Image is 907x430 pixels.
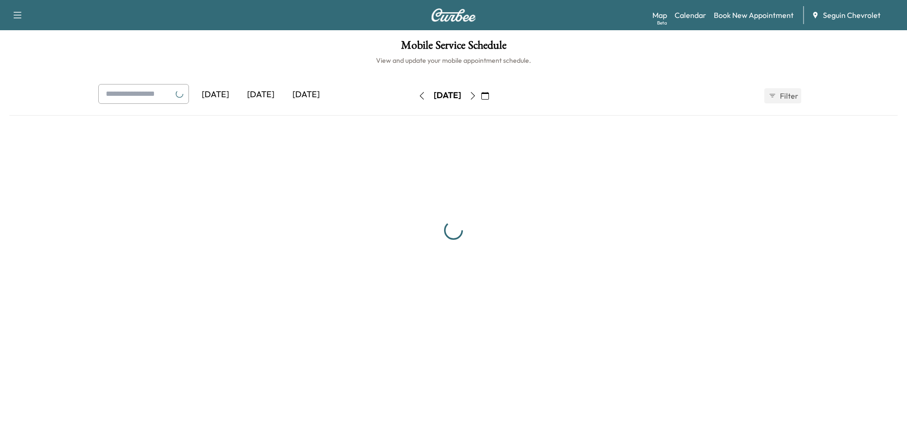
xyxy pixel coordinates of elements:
[714,9,794,21] a: Book New Appointment
[434,90,461,101] div: [DATE]
[675,9,706,21] a: Calendar
[652,9,667,21] a: MapBeta
[283,84,329,106] div: [DATE]
[193,84,238,106] div: [DATE]
[9,40,898,56] h1: Mobile Service Schedule
[9,56,898,65] h6: View and update your mobile appointment schedule.
[657,19,667,26] div: Beta
[780,90,797,101] span: Filter
[238,84,283,106] div: [DATE]
[823,9,881,21] span: Seguin Chevrolet
[431,8,476,22] img: Curbee Logo
[764,88,801,103] button: Filter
